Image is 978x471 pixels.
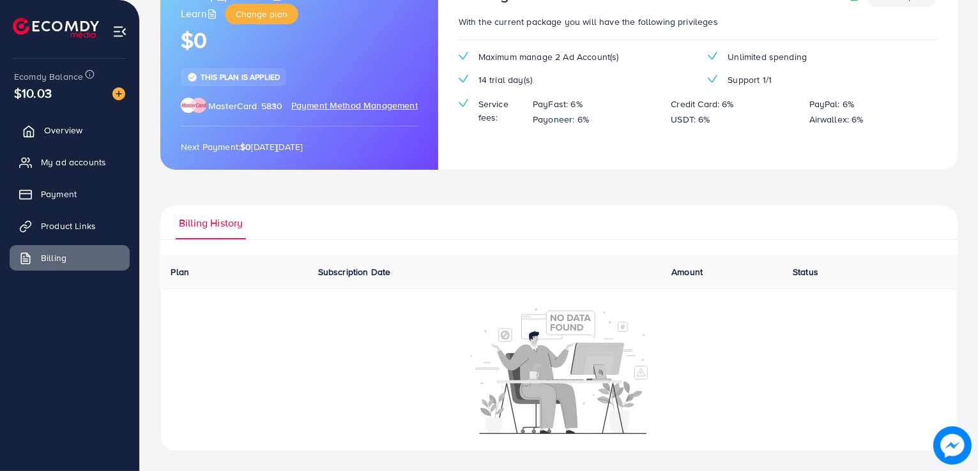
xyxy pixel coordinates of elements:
span: Change plan [236,8,287,20]
span: 14 trial day(s) [478,73,532,86]
a: Billing [10,245,130,271]
p: PayFast: 6% [533,96,583,112]
img: tick [459,75,468,83]
span: $10.03 [14,84,52,102]
span: Plan [171,265,190,278]
span: Subscription Date [318,265,391,278]
img: image [933,426,972,465]
p: USDT: 6% [671,112,710,127]
img: No account [470,306,648,434]
span: My ad accounts [41,156,106,168]
a: Learn [181,6,220,21]
img: tick [459,99,468,107]
span: Status [793,265,818,278]
a: Product Links [10,213,130,239]
span: MasterCard [208,100,257,112]
span: 5830 [261,100,283,112]
span: Unlimited spending [728,50,807,63]
h1: $0 [181,27,418,54]
span: Product Links [41,220,96,232]
p: Credit Card: 6% [671,96,733,112]
span: This plan is applied [201,71,280,82]
p: Airwallex: 6% [809,112,864,127]
p: PayPal: 6% [809,96,855,112]
span: Billing History [179,216,243,230]
a: My ad accounts [10,149,130,175]
img: tick [187,72,197,82]
span: Overview [44,124,82,137]
button: Change plan [225,4,298,24]
span: Billing [41,251,66,264]
p: Payoneer: 6% [533,112,589,127]
span: Maximum manage 2 Ad Account(s) [478,50,619,63]
p: Next Payment: [DATE][DATE] [181,139,418,154]
span: Payment [41,188,77,200]
img: brand [181,98,206,113]
strong: $0 [240,140,251,153]
span: Service fees: [478,98,523,124]
span: Amount [671,265,703,278]
span: Payment Method Management [291,99,418,113]
a: Overview [10,117,130,143]
span: Ecomdy Balance [14,70,83,83]
p: With the current package you will have the following privileges [459,14,937,29]
img: tick [459,52,468,60]
a: Payment [10,181,130,207]
span: Support 1/1 [728,73,772,86]
img: menu [112,24,127,39]
img: tick [708,52,717,60]
img: image [112,87,125,100]
img: logo [13,18,99,38]
img: tick [708,75,717,83]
